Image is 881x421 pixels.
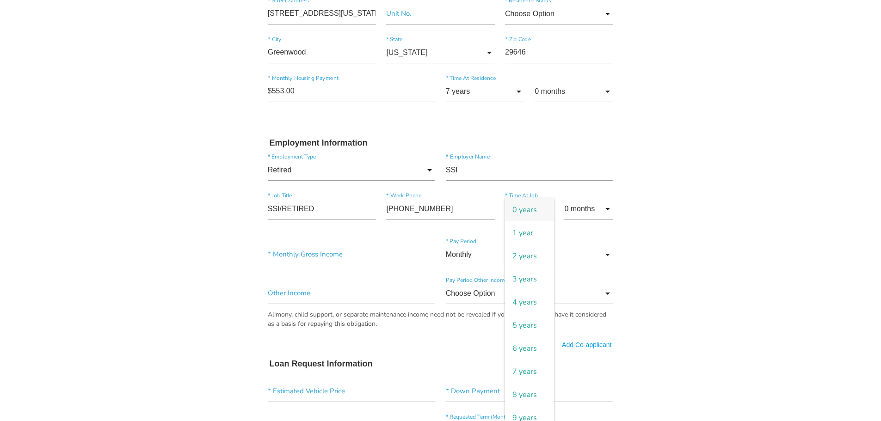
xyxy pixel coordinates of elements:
span: 4 years [505,291,554,314]
a: Add Co-applicant [562,340,611,349]
h3: Loan Request Information [270,359,612,369]
h3: Employment Information [270,138,612,148]
span: 2 years [505,244,554,268]
span: 7 years [505,360,554,383]
span: 8 years [505,383,554,406]
span: 5 years [505,314,554,337]
span: 3 years [505,268,554,291]
span: 6 years [505,337,554,360]
span: 1 year [505,221,554,244]
div: Alimony, child support, or separate maintenance income need not be revealed if you do not wish to... [268,310,614,329]
span: 0 years [505,198,554,221]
